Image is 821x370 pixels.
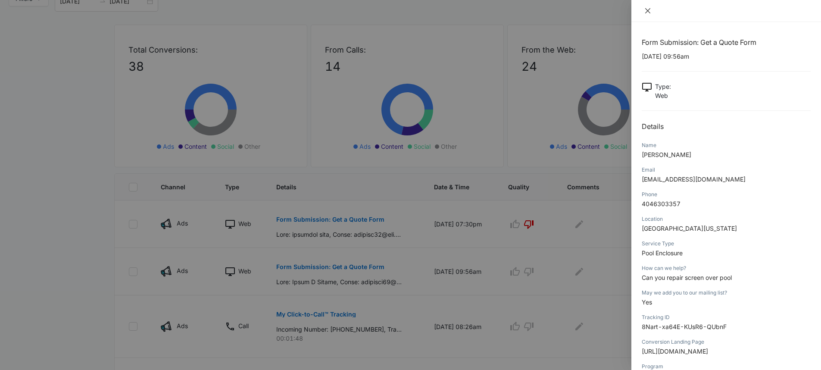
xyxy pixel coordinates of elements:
p: [DATE] 09:56am [642,52,811,61]
div: Keywords by Traffic [95,51,145,56]
h1: Form Submission: Get a Quote Form [642,37,811,47]
div: Conversion Landing Page [642,338,811,346]
h2: Details [642,121,811,132]
div: Domain: [DOMAIN_NAME] [22,22,95,29]
span: 4046303357 [642,200,681,207]
span: Yes [642,298,652,306]
p: Web [655,91,671,100]
div: How can we help? [642,264,811,272]
p: Type : [655,82,671,91]
img: website_grey.svg [14,22,21,29]
div: Location [642,215,811,223]
div: Name [642,141,811,149]
img: tab_keywords_by_traffic_grey.svg [86,50,93,57]
span: 8Nart-xa64E-KUsR6-QUbnF [642,323,727,330]
button: Close [642,7,654,15]
img: tab_domain_overview_orange.svg [23,50,30,57]
span: [GEOGRAPHIC_DATA][US_STATE] [642,225,737,232]
span: Can you repair screen over pool [642,274,732,281]
span: Pool Enclosure [642,249,683,257]
div: May we add you to our mailing list? [642,289,811,297]
span: [EMAIL_ADDRESS][DOMAIN_NAME] [642,176,746,183]
div: v 4.0.25 [24,14,42,21]
div: Phone [642,191,811,198]
span: [URL][DOMAIN_NAME] [642,348,708,355]
img: logo_orange.svg [14,14,21,21]
div: Domain Overview [33,51,77,56]
div: Tracking ID [642,314,811,321]
div: Email [642,166,811,174]
div: Service Type [642,240,811,248]
span: [PERSON_NAME] [642,151,691,158]
span: close [644,7,651,14]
